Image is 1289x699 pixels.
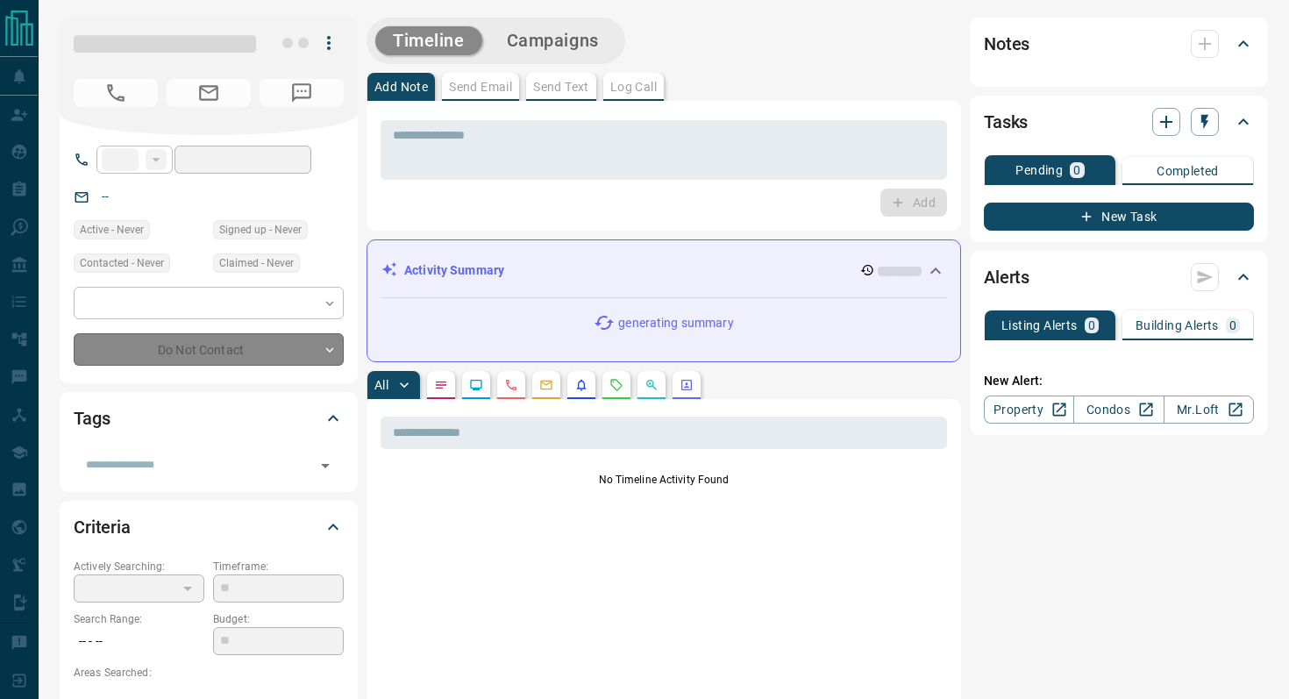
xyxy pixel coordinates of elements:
p: generating summary [618,314,733,332]
p: Actively Searching: [74,559,204,574]
h2: Notes [984,30,1029,58]
div: Tags [74,397,344,439]
button: Open [313,453,338,478]
p: Completed [1157,165,1219,177]
div: Do Not Contact [74,333,344,366]
p: Activity Summary [404,261,504,280]
span: No Email [167,79,251,107]
svg: Opportunities [644,378,659,392]
h2: Tasks [984,108,1028,136]
a: -- [102,189,109,203]
p: Budget: [213,611,344,627]
div: Alerts [984,256,1254,298]
span: Signed up - Never [219,221,302,239]
svg: Lead Browsing Activity [469,378,483,392]
div: Notes [984,23,1254,65]
div: Activity Summary [381,254,946,287]
svg: Emails [539,378,553,392]
span: Active - Never [80,221,144,239]
button: New Task [984,203,1254,231]
span: Claimed - Never [219,254,294,272]
p: 0 [1073,164,1080,176]
p: -- - -- [74,627,204,656]
p: All [374,379,388,391]
p: Building Alerts [1136,319,1219,332]
h2: Tags [74,404,110,432]
div: Criteria [74,506,344,548]
svg: Listing Alerts [574,378,588,392]
a: Property [984,396,1074,424]
svg: Notes [434,378,448,392]
p: Timeframe: [213,559,344,574]
svg: Calls [504,378,518,392]
p: Add Note [374,81,428,93]
p: New Alert: [984,372,1254,390]
div: Tasks [984,101,1254,143]
h2: Criteria [74,513,131,541]
h2: Alerts [984,263,1029,291]
p: Pending [1015,164,1063,176]
p: Areas Searched: [74,665,344,681]
svg: Agent Actions [680,378,694,392]
p: 0 [1229,319,1236,332]
a: Condos [1073,396,1164,424]
a: Mr.Loft [1164,396,1254,424]
span: Contacted - Never [80,254,164,272]
p: Listing Alerts [1001,319,1078,332]
button: Campaigns [489,26,616,55]
p: 0 [1088,319,1095,332]
span: No Number [260,79,344,107]
span: No Number [74,79,158,107]
p: Search Range: [74,611,204,627]
p: No Timeline Activity Found [381,472,947,488]
button: Timeline [375,26,482,55]
svg: Requests [609,378,623,392]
